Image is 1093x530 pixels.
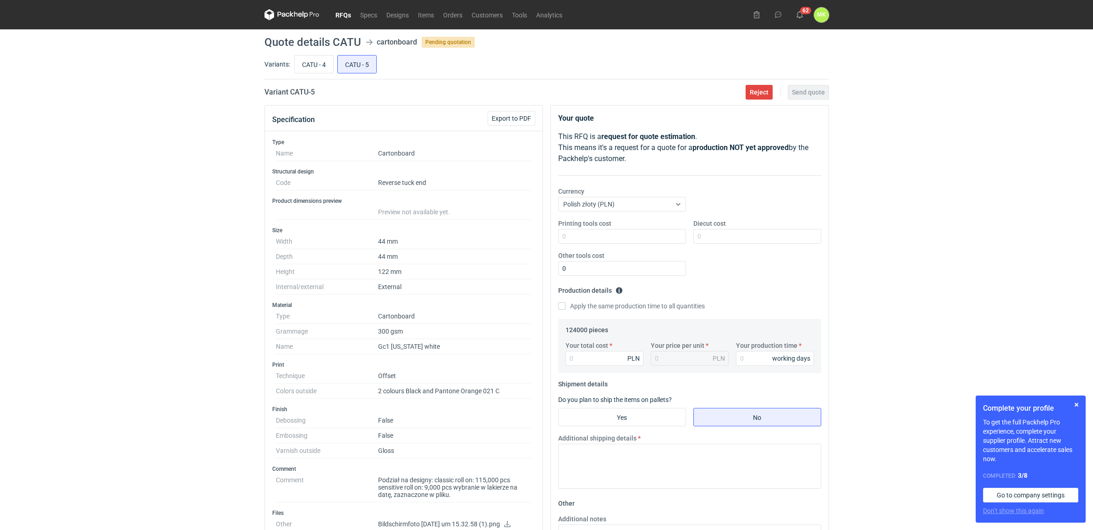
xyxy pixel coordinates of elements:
p: This RFQ is a . This means it's a request for a quote for a by the Packhelp's customer. [558,131,821,164]
dd: External [378,279,532,295]
a: Items [413,9,439,20]
a: RFQs [331,9,356,20]
div: PLN [713,354,725,363]
h3: Type [272,139,535,146]
h3: Product dimensions preview [272,197,535,205]
label: Variants: [264,60,290,69]
dd: Cartonboard [378,146,532,161]
label: Yes [558,408,686,426]
strong: Your quote [558,114,594,123]
label: Other tools cost [558,251,604,260]
h1: Quote details CATU [264,37,361,48]
a: Analytics [532,9,567,20]
dd: 44 mm [378,234,532,249]
a: Specs [356,9,382,20]
button: MK [814,7,829,22]
span: Export to PDF [492,115,531,122]
label: Apply the same production time to all quantities [558,301,705,311]
div: PLN [627,354,640,363]
label: Currency [558,187,584,196]
a: Go to company settings [983,488,1078,502]
h3: Material [272,301,535,309]
dd: Gc1 [US_STATE] white [378,339,532,354]
dt: Type [276,309,378,324]
dd: Reverse tuck end [378,175,532,190]
h2: Variant CATU - 5 [264,87,315,98]
button: Send quote [788,85,829,100]
dd: False [378,413,532,428]
dt: Technique [276,368,378,384]
input: 0 [558,261,686,276]
a: Designs [382,9,413,20]
a: Orders [439,9,467,20]
div: working days [772,354,810,363]
dd: False [378,428,532,443]
legend: 124000 pieces [566,323,608,334]
dt: Name [276,339,378,354]
legend: Production details [558,283,623,294]
dd: 300 gsm [378,324,532,339]
dd: 122 mm [378,264,532,279]
h3: Finish [272,406,535,413]
h1: Complete your profile [983,403,1078,414]
label: Printing tools cost [558,219,611,228]
h3: Size [272,227,535,234]
label: CATU - 5 [337,55,377,73]
div: Martyna Kasperska [814,7,829,22]
p: Bildschirmfoto [DATE] um 15.32.58 (1).png [378,520,532,529]
dt: Name [276,146,378,161]
label: Your production time [736,341,797,350]
h3: Files [272,509,535,517]
label: No [693,408,821,426]
dt: Code [276,175,378,190]
dt: Debossing [276,413,378,428]
label: Do you plan to ship the items on pallets? [558,396,672,403]
button: Export to PDF [488,111,535,126]
span: Preview not available yet. [378,208,450,216]
button: Specification [272,109,315,131]
label: Your price per unit [651,341,704,350]
dd: 2 colours Black and Pantone Orange 021 C [378,384,532,399]
label: Your total cost [566,341,608,350]
input: 0 [566,351,643,366]
dd: Gloss [378,443,532,458]
dt: Colors outside [276,384,378,399]
dt: Grammage [276,324,378,339]
a: Tools [507,9,532,20]
a: Customers [467,9,507,20]
dd: Cartonboard [378,309,532,324]
dt: Embossing [276,428,378,443]
dd: 44 mm [378,249,532,264]
dt: Varnish outside [276,443,378,458]
input: 0 [736,351,814,366]
strong: production NOT yet approved [692,143,789,152]
h3: Structural design [272,168,535,175]
dt: Comment [276,473,378,502]
div: cartonboard [377,37,417,48]
input: 0 [693,229,821,244]
h3: Comment [272,465,535,473]
strong: request for quote estimation [601,132,695,141]
button: Don’t show this again [983,506,1044,515]
button: 62 [792,7,807,22]
label: CATU - 4 [294,55,334,73]
legend: Other [558,496,575,507]
button: Reject [746,85,773,100]
label: Additional shipping details [558,434,637,443]
strong: 3 / 8 [1018,472,1027,479]
span: Polish złoty (PLN) [563,201,615,208]
input: 0 [558,229,686,244]
dt: Depth [276,249,378,264]
p: To get the full Packhelp Pro experience, complete your supplier profile. Attract new customers an... [983,418,1078,463]
span: Reject [750,89,769,95]
dt: Height [276,264,378,279]
span: Send quote [792,89,825,95]
label: Additional notes [558,514,606,524]
h3: Print [272,361,535,368]
dd: Offset [378,368,532,384]
legend: Shipment details [558,377,608,388]
label: Diecut cost [693,219,726,228]
div: Completed: [983,471,1078,480]
dt: Width [276,234,378,249]
button: Skip for now [1071,399,1082,410]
